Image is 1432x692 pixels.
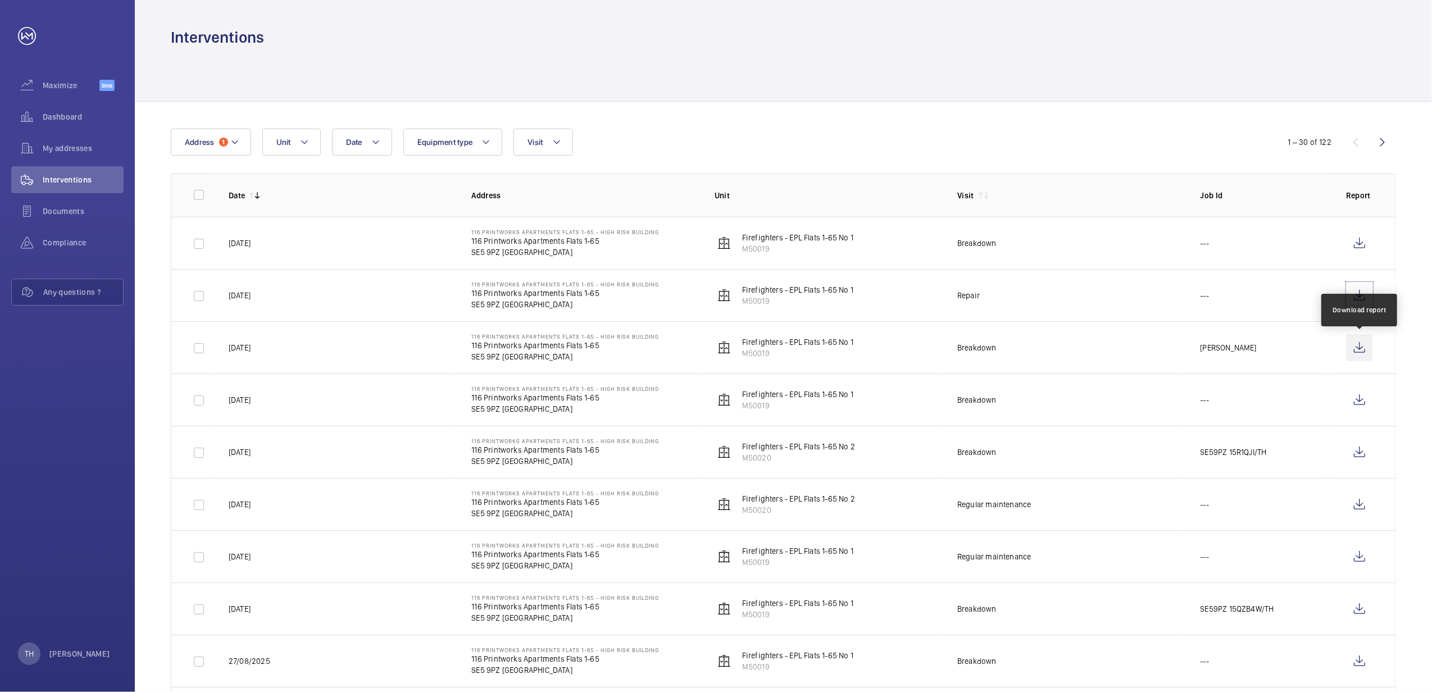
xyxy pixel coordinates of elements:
p: 27/08/2025 [229,655,270,667]
div: Breakdown [957,238,997,249]
p: [DATE] [229,342,251,353]
div: Regular maintenance [957,551,1031,562]
p: SE5 9PZ [GEOGRAPHIC_DATA] [471,403,659,415]
span: Unit [276,138,291,147]
img: elevator.svg [717,498,731,511]
p: M50019 [742,557,853,568]
p: 116 Printworks Apartments Flats 1-65 [471,340,659,351]
div: Download report [1333,305,1386,315]
p: 116 Printworks Apartments Flats 1-65 [471,288,659,299]
p: --- [1201,238,1210,249]
div: Breakdown [957,447,997,458]
p: SE5 9PZ [GEOGRAPHIC_DATA] [471,351,659,362]
h1: Interventions [171,27,264,48]
p: [PERSON_NAME] [1201,342,1257,353]
span: Equipment type [417,138,473,147]
p: M50019 [742,348,853,359]
p: Unit [715,190,939,201]
p: M50019 [742,661,853,672]
div: Breakdown [957,603,997,614]
img: elevator.svg [717,445,731,459]
p: M50019 [742,609,853,620]
img: elevator.svg [717,602,731,616]
div: Regular maintenance [957,499,1031,510]
p: 116 Printworks Apartments Flats 1-65 [471,549,659,560]
p: [DATE] [229,447,251,458]
p: 116 Printworks Apartments Flats 1-65 - High Risk Building [471,438,659,444]
p: 116 Printworks Apartments Flats 1-65 [471,497,659,508]
p: 116 Printworks Apartments Flats 1-65 [471,601,659,612]
p: 116 Printworks Apartments Flats 1-65 - High Risk Building [471,333,659,340]
button: Address1 [171,129,251,156]
span: Maximize [43,80,99,91]
p: --- [1201,394,1210,406]
p: Firefighters - EPL Flats 1-65 No 1 [742,650,853,661]
p: 116 Printworks Apartments Flats 1-65 [471,392,659,403]
p: SE59PZ 15QZB4W/TH [1201,603,1274,614]
p: 116 Printworks Apartments Flats 1-65 - High Risk Building [471,647,659,653]
p: M50019 [742,400,853,411]
p: Firefighters - EPL Flats 1-65 No 2 [742,441,855,452]
p: [DATE] [229,499,251,510]
p: Firefighters - EPL Flats 1-65 No 1 [742,232,853,243]
p: [DATE] [229,238,251,249]
span: Any questions ? [43,286,123,298]
div: Breakdown [957,342,997,353]
p: [DATE] [229,551,251,562]
span: Interventions [43,174,124,185]
p: M50019 [742,295,853,307]
p: 116 Printworks Apartments Flats 1-65 - High Risk Building [471,542,659,549]
img: elevator.svg [717,341,731,354]
p: 116 Printworks Apartments Flats 1-65 - High Risk Building [471,594,659,601]
p: --- [1201,655,1210,667]
span: Date [346,138,362,147]
p: --- [1201,499,1210,510]
p: --- [1201,290,1210,301]
p: 116 Printworks Apartments Flats 1-65 [471,235,659,247]
span: Documents [43,206,124,217]
p: 116 Printworks Apartments Flats 1-65 - High Risk Building [471,490,659,497]
img: elevator.svg [717,393,731,407]
p: [PERSON_NAME] [49,648,110,659]
p: Firefighters - EPL Flats 1-65 No 1 [742,389,853,400]
img: elevator.svg [717,550,731,563]
p: [DATE] [229,394,251,406]
p: SE5 9PZ [GEOGRAPHIC_DATA] [471,508,659,519]
p: Date [229,190,245,201]
p: 116 Printworks Apartments Flats 1-65 [471,653,659,664]
p: TH [25,648,34,659]
span: Compliance [43,237,124,248]
div: Breakdown [957,655,997,667]
p: M50020 [742,504,855,516]
span: My addresses [43,143,124,154]
p: SE5 9PZ [GEOGRAPHIC_DATA] [471,560,659,571]
p: M50020 [742,452,855,463]
p: --- [1201,551,1210,562]
p: Report [1346,190,1373,201]
p: 116 Printworks Apartments Flats 1-65 [471,444,659,456]
span: Address [185,138,215,147]
p: Firefighters - EPL Flats 1-65 No 1 [742,545,853,557]
p: SE59PZ 15R1QJI/TH [1201,447,1267,458]
p: Firefighters - EPL Flats 1-65 No 1 [742,284,853,295]
p: SE5 9PZ [GEOGRAPHIC_DATA] [471,664,659,676]
p: 116 Printworks Apartments Flats 1-65 - High Risk Building [471,385,659,392]
div: Repair [957,290,980,301]
img: elevator.svg [717,289,731,302]
span: Visit [528,138,543,147]
p: [DATE] [229,603,251,614]
img: elevator.svg [717,236,731,250]
p: Job Id [1201,190,1328,201]
div: 1 – 30 of 122 [1288,136,1331,148]
p: Firefighters - EPL Flats 1-65 No 1 [742,598,853,609]
span: Dashboard [43,111,124,122]
p: Address [471,190,696,201]
p: Visit [957,190,974,201]
p: SE5 9PZ [GEOGRAPHIC_DATA] [471,247,659,258]
img: elevator.svg [717,654,731,668]
p: SE5 9PZ [GEOGRAPHIC_DATA] [471,612,659,623]
button: Equipment type [403,129,503,156]
p: SE5 9PZ [GEOGRAPHIC_DATA] [471,456,659,467]
p: 116 Printworks Apartments Flats 1-65 - High Risk Building [471,281,659,288]
p: Firefighters - EPL Flats 1-65 No 1 [742,336,853,348]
